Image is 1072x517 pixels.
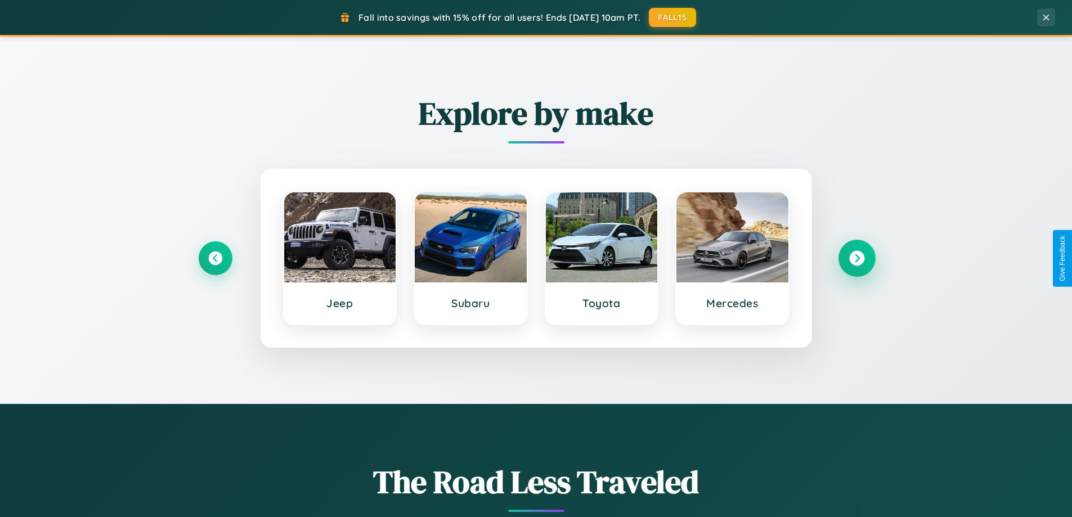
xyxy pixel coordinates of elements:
[649,8,696,27] button: FALL15
[358,12,640,23] span: Fall into savings with 15% off for all users! Ends [DATE] 10am PT.
[199,460,874,503] h1: The Road Less Traveled
[199,92,874,135] h2: Explore by make
[295,296,385,310] h3: Jeep
[426,296,515,310] h3: Subaru
[688,296,777,310] h3: Mercedes
[557,296,647,310] h3: Toyota
[1058,236,1066,281] div: Give Feedback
